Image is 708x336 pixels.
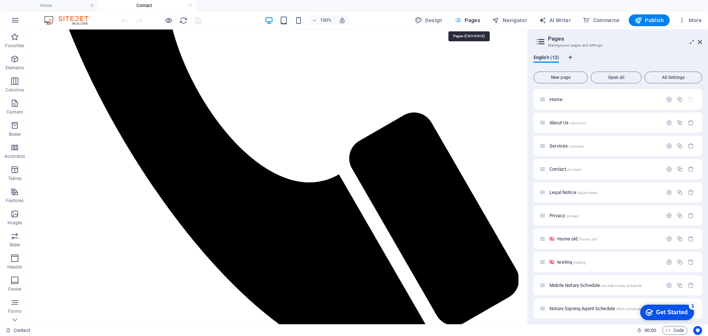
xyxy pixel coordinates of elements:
p: Features [6,198,24,204]
img: Editor Logo [42,16,98,25]
span: /mobile-notary-schedule [601,284,642,288]
span: More [678,17,702,24]
div: Duplicate [677,189,683,195]
span: Code [666,326,684,335]
div: Mobile Notary Schedule/mobile-notary-schedule [547,283,662,288]
div: Duplicate [677,96,683,103]
div: Notary Signing Agent Schedule/NSA-schedule [547,306,662,311]
button: Code [662,326,687,335]
span: : [650,328,651,333]
div: Remove [688,282,694,288]
i: On resize automatically adjust zoom level to fit chosen device. [339,17,346,24]
div: Duplicate [677,212,683,219]
span: Legal Notice [549,190,597,195]
button: Pages [451,14,483,26]
button: reload [179,16,188,25]
span: Home old [557,236,597,242]
h3: Manage your pages and settings [548,42,687,49]
h6: Session time [637,326,656,335]
span: / [563,98,565,102]
span: Publish [635,17,664,24]
div: Design (Ctrl+Alt+Y) [412,14,445,26]
div: Legal Notice/legal-notice [547,190,662,195]
p: Content [7,109,23,115]
span: All Settings [648,75,699,80]
div: Settings [666,143,672,149]
div: Duplicate [677,119,683,126]
div: Remove [688,236,694,242]
div: Get Started [22,8,53,15]
div: Remove [688,259,694,265]
span: Design [415,17,442,24]
button: All Settings [645,72,702,83]
div: Remove [688,143,694,149]
h2: Pages [548,35,702,42]
div: Language Tabs [534,55,702,69]
span: /privacy [566,214,579,218]
span: Pages [454,17,480,24]
p: Boxes [9,131,21,137]
div: Settings [666,96,672,103]
button: Publish [629,14,670,26]
div: Services/services [547,143,662,148]
p: Columns [6,87,24,93]
span: Mobile Notary Schedule [549,283,642,288]
div: Duplicate [677,282,683,288]
button: Open all [591,72,642,83]
p: Header [7,264,22,270]
div: Settings [666,166,672,172]
span: testing [557,259,586,265]
button: Click here to leave preview mode and continue editing [164,16,173,25]
button: New page [534,72,588,83]
div: Home old/home_old [555,236,662,241]
div: Settings [666,212,672,219]
div: Settings [666,189,672,195]
span: Click to open page [549,120,586,125]
span: Contact [549,166,581,172]
p: Favorites [5,43,24,49]
div: Remove [688,212,694,219]
div: Settings [666,119,672,126]
p: Elements [6,65,24,71]
button: More [676,14,705,26]
div: Duplicate [677,143,683,149]
div: Home/ [547,97,662,102]
span: 00 00 [645,326,656,335]
h6: 100% [320,16,332,25]
span: Notary Signing Agent Schedule [549,306,641,311]
p: Slider [9,242,21,248]
span: Open all [594,75,638,80]
div: The startpage cannot be deleted [688,96,694,103]
span: English (12) [534,53,559,63]
span: /contact [567,167,581,172]
p: Forms [8,308,21,314]
span: /home_old [578,237,597,241]
span: /services [569,144,583,148]
div: Remove [688,189,694,195]
p: Footer [8,286,21,292]
span: Privacy [549,213,579,218]
button: Design [412,14,445,26]
button: Navigator [489,14,530,26]
button: 100% [309,16,335,25]
div: Duplicate [677,166,683,172]
span: /legal-notice [577,191,598,195]
i: Reload page [179,16,188,25]
a: Click to cancel selection. Double-click to open Pages [6,326,30,335]
button: AI Writer [536,14,574,26]
p: Tables [8,176,21,181]
div: Duplicate [677,236,683,242]
span: New page [537,75,584,80]
span: /about-us [569,121,586,125]
div: testing/testing [555,260,662,264]
div: About Us/about-us [547,120,662,125]
p: Accordion [4,153,25,159]
div: Settings [666,282,672,288]
div: 3 [55,1,62,9]
span: Commerce [583,17,620,24]
div: Get Started 3 items remaining, 40% complete [6,4,60,19]
span: Click to open page [549,143,583,149]
h4: Contact [98,1,196,10]
div: Privacy/privacy [547,213,662,218]
span: /testing [573,260,586,264]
